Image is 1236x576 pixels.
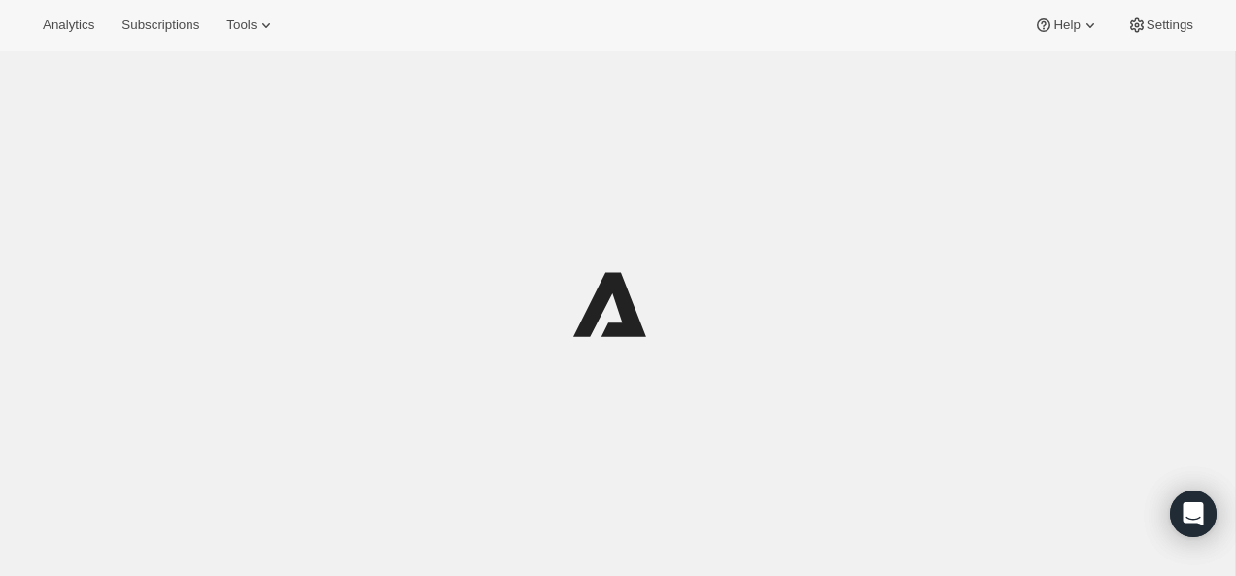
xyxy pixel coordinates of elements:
button: Tools [215,12,288,39]
button: Help [1022,12,1111,39]
span: Help [1053,17,1080,33]
button: Analytics [31,12,106,39]
span: Subscriptions [121,17,199,33]
button: Settings [1116,12,1205,39]
button: Subscriptions [110,12,211,39]
span: Analytics [43,17,94,33]
div: Open Intercom Messenger [1170,491,1217,537]
span: Settings [1147,17,1193,33]
span: Tools [226,17,257,33]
